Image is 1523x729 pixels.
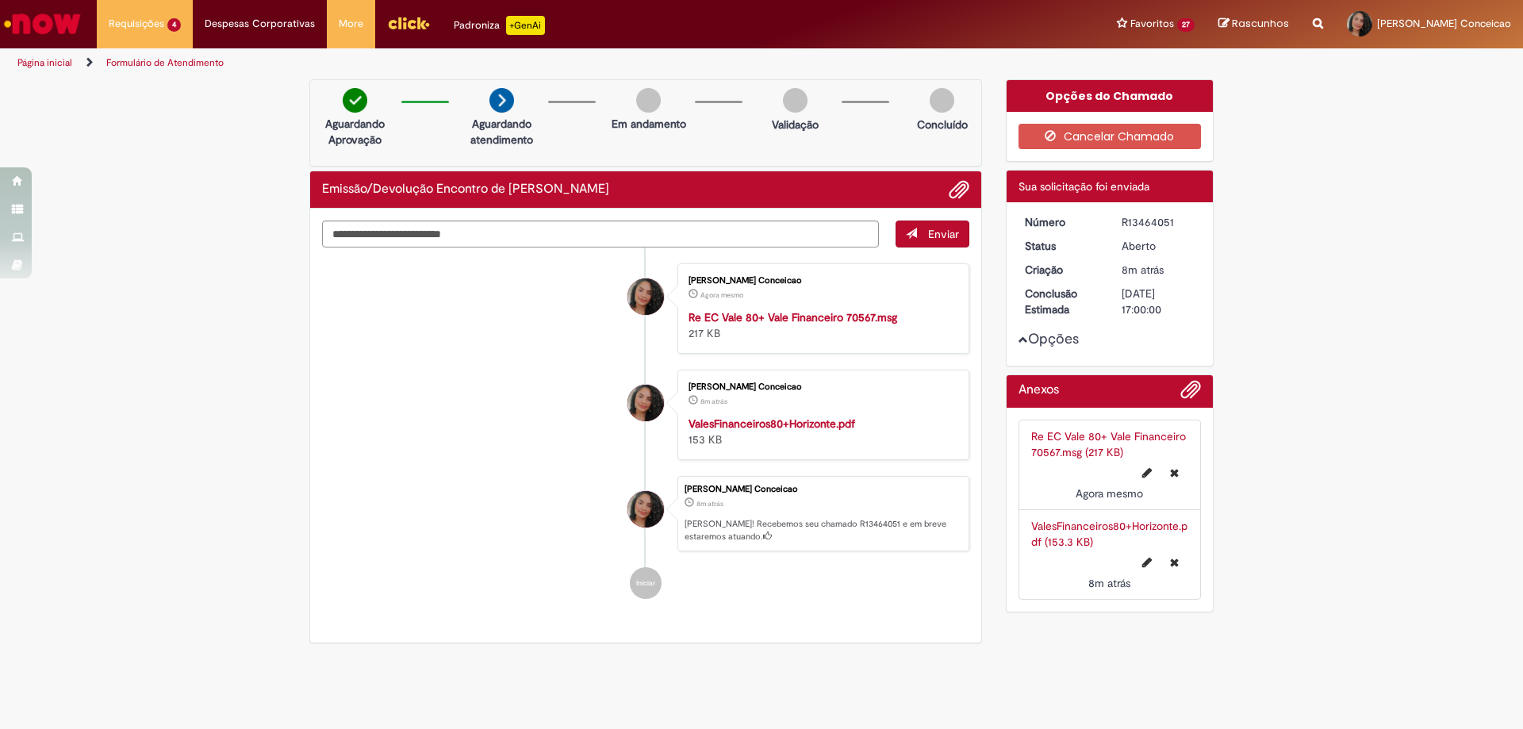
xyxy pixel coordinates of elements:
ul: Histórico de tíquete [322,247,969,616]
span: 8m atrás [1088,576,1130,590]
textarea: Digite sua mensagem aqui... [322,221,879,247]
button: Editar nome de arquivo Re EC Vale 80+ Vale Financeiro 70567.msg [1133,460,1161,485]
div: 29/08/2025 18:53:15 [1122,262,1195,278]
div: Padroniza [454,16,545,35]
button: Adicionar anexos [949,179,969,200]
div: 153 KB [689,416,953,447]
div: 217 KB [689,309,953,341]
button: Excluir Re EC Vale 80+ Vale Financeiro 70567.msg [1160,460,1188,485]
button: Adicionar anexos [1180,379,1201,408]
span: More [339,16,363,32]
div: Aberto [1122,238,1195,254]
span: [PERSON_NAME] Conceicao [1377,17,1511,30]
img: img-circle-grey.png [930,88,954,113]
p: [PERSON_NAME]! Recebemos seu chamado R13464051 e em breve estaremos atuando. [685,518,961,543]
ul: Trilhas de página [12,48,1003,78]
p: +GenAi [506,16,545,35]
button: Editar nome de arquivo ValesFinanceiros80+Horizonte.pdf [1133,550,1161,575]
div: [PERSON_NAME] Conceicao [689,382,953,392]
span: Requisições [109,16,164,32]
a: Página inicial [17,56,72,69]
dt: Conclusão Estimada [1013,286,1111,317]
span: 8m atrás [1122,263,1164,277]
img: ServiceNow [2,8,83,40]
p: Em andamento [612,116,686,132]
time: 29/08/2025 19:00:57 [1076,486,1143,501]
button: Excluir ValesFinanceiros80+Horizonte.pdf [1160,550,1188,575]
span: 8m atrás [700,397,727,406]
img: check-circle-green.png [343,88,367,113]
div: Arlene Cabral Conceicao [627,278,664,315]
a: ValesFinanceiros80+Horizonte.pdf [689,416,855,431]
span: 27 [1177,18,1195,32]
a: Rascunhos [1218,17,1289,32]
span: 4 [167,18,181,32]
h2: Anexos [1019,383,1059,397]
p: Validação [772,117,819,132]
div: R13464051 [1122,214,1195,230]
p: Aguardando Aprovação [316,116,393,148]
button: Cancelar Chamado [1019,124,1202,149]
time: 29/08/2025 18:53:15 [1122,263,1164,277]
dt: Número [1013,214,1111,230]
time: 29/08/2025 18:52:58 [700,397,727,406]
div: Opções do Chamado [1007,80,1214,112]
span: Agora mesmo [700,290,743,300]
a: Re EC Vale 80+ Vale Financeiro 70567.msg [689,310,897,324]
time: 29/08/2025 18:52:58 [1088,576,1130,590]
a: Formulário de Atendimento [106,56,224,69]
p: Aguardando atendimento [463,116,540,148]
img: img-circle-grey.png [636,88,661,113]
span: Favoritos [1130,16,1174,32]
div: [PERSON_NAME] Conceicao [689,276,953,286]
span: Sua solicitação foi enviada [1019,179,1149,194]
span: Rascunhos [1232,16,1289,31]
img: arrow-next.png [489,88,514,113]
span: Despesas Corporativas [205,16,315,32]
div: [PERSON_NAME] Conceicao [685,485,961,494]
div: [DATE] 17:00:00 [1122,286,1195,317]
span: Agora mesmo [1076,486,1143,501]
dt: Criação [1013,262,1111,278]
img: click_logo_yellow_360x200.png [387,11,430,35]
span: 8m atrás [696,499,723,508]
time: 29/08/2025 18:53:15 [696,499,723,508]
p: Concluído [917,117,968,132]
a: ValesFinanceiros80+Horizonte.pdf (153.3 KB) [1031,519,1187,549]
img: img-circle-grey.png [783,88,808,113]
div: Arlene Cabral Conceicao [627,491,664,528]
div: Arlene Cabral Conceicao [627,385,664,421]
button: Enviar [896,221,969,247]
time: 29/08/2025 19:00:57 [700,290,743,300]
a: Re EC Vale 80+ Vale Financeiro 70567.msg (217 KB) [1031,429,1186,459]
li: Arlene Cabral Conceicao [322,476,969,552]
span: Enviar [928,227,959,241]
dt: Status [1013,238,1111,254]
h2: Emissão/Devolução Encontro de Contas Fornecedor Histórico de tíquete [322,182,609,197]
